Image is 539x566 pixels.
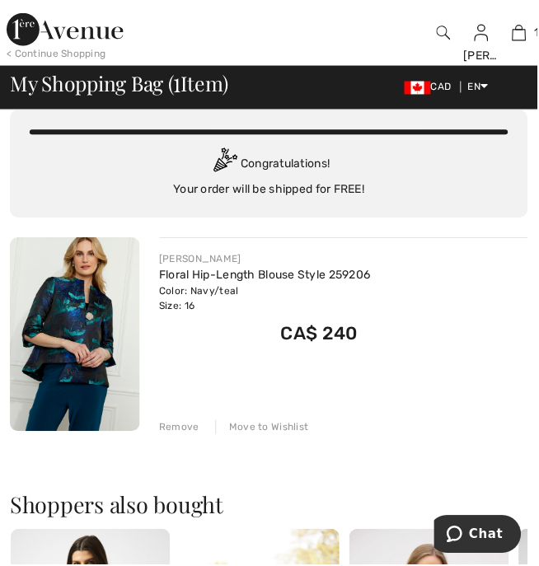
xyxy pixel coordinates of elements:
img: My Bag [513,23,527,43]
div: [PERSON_NAME] [464,47,500,64]
div: Congratulations! Your order will be shipped for FREE! [30,148,509,199]
a: 1 [502,23,538,43]
div: < Continue Shopping [7,46,106,61]
img: Congratulation2.svg [209,148,241,181]
a: Floral Hip-Length Blouse Style 259206 [160,269,372,283]
div: Remove [160,421,200,436]
img: 1ère Avenue [7,13,124,46]
span: EN [469,82,490,93]
div: [PERSON_NAME] [160,252,372,267]
img: Floral Hip-Length Blouse Style 259206 [10,238,140,433]
span: 1 [174,69,181,96]
span: CA$ 240 [282,323,359,345]
div: Move to Wishlist [216,421,310,436]
img: Canadian Dollar [405,82,432,95]
img: search the website [438,23,452,43]
iframe: Opens a widget where you can chat to one of our agents [435,517,523,558]
div: Color: Navy/teal Size: 16 [160,284,372,314]
h2: Shoppers also bought [10,495,529,517]
a: Sign In [476,26,490,40]
span: My Shopping Bag ( Item) [10,74,229,95]
span: CAD [405,82,459,93]
img: My Info [476,23,490,43]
